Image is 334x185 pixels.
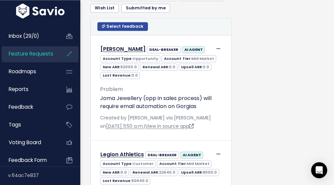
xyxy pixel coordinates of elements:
[106,23,144,29] span: Select feedback
[9,68,36,75] span: Roadmaps
[100,55,160,62] span: Account Type:
[8,167,80,184] div: v.64ac7e837
[100,64,139,71] span: New ARR:
[9,50,53,57] span: Feature Requests
[203,170,217,175] span: 8000.0
[100,45,146,53] a: [PERSON_NAME]
[157,160,212,167] span: Account Tier:
[140,64,177,71] span: Renewal ARR:
[133,56,158,61] span: Opportunity
[2,64,56,79] a: Roadmaps
[179,64,211,71] span: Upsell ARR:
[100,94,222,110] p: Joma Jewellery (opp in sales process) will require email automation on Gorgias
[120,64,137,70] span: 52000.0
[159,170,175,175] span: 22640.0
[133,161,154,166] span: Customer
[148,152,177,158] strong: DEAL-BREAKER
[2,99,56,115] a: Feedback
[9,32,39,39] span: Inbox (29/0)
[191,56,214,61] span: Mid Market
[9,139,41,146] span: Voting Board
[14,3,66,18] img: logo-white.9d6f32f41409.svg
[9,86,28,93] span: Reports
[2,46,56,62] a: Feature Requests
[9,157,47,164] span: Feedback form
[203,64,209,70] span: 0.0
[100,177,150,184] span: Lost Revenue:
[162,55,216,62] span: Account Tier:
[90,4,119,12] a: Wish List
[183,152,201,158] strong: AI AGENT
[184,47,203,52] strong: AI AGENT
[121,4,170,12] a: Submitted by me
[100,160,156,167] span: Account Type:
[179,169,219,176] span: Upsell ARR:
[2,117,56,132] a: Tags
[2,135,56,150] a: Voting Board
[169,64,175,70] span: 0.0
[100,169,129,176] span: New ARR:
[2,153,56,168] a: Feedback form
[100,72,140,79] span: Lost Revenue:
[97,22,148,31] button: Select feedback
[9,121,21,128] span: Tags
[311,162,327,178] div: Open Intercom Messenger
[132,178,148,183] span: 50640.0
[132,73,138,78] span: 0.0
[100,114,211,129] span: Created by [PERSON_NAME] via [PERSON_NAME] on |
[130,169,177,176] span: Renewal ARR:
[149,47,179,52] strong: DEAL-BREAKER
[100,151,144,158] a: Legion Athletics
[106,123,144,129] a: [DATE] 11:50 a.m.
[2,82,56,97] a: Reports
[100,85,123,93] span: Problem
[2,28,56,44] a: Inbox (29/0)
[187,161,210,166] span: Mid Market
[9,103,33,110] span: Feedback
[120,170,127,175] span: 0.0
[145,123,194,129] a: View in source app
